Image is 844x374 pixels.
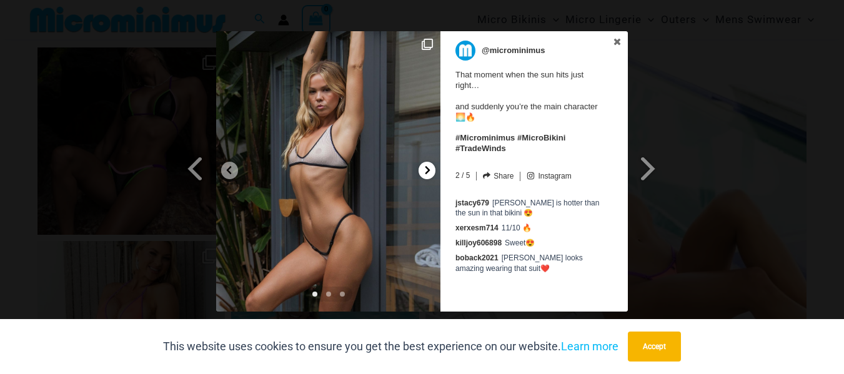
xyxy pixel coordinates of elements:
[455,253,499,262] a: boback2021
[455,41,475,61] img: microminimus.jpg
[455,224,499,232] a: xerxesm714
[216,31,440,312] img: That moment when the sun hits just right…<br> <br> and suddenly you’re the main character 🌅🔥 <br>...
[561,340,618,353] a: Learn more
[505,239,535,247] span: Sweet😍
[527,172,571,181] a: Instagram
[455,144,506,153] a: #TradeWinds
[455,239,502,247] a: killjoy606898
[517,133,565,142] a: #MicroBikini
[455,64,605,154] span: That moment when the sun hits just right… and suddenly you’re the main character 🌅🔥
[483,172,514,180] a: Share
[455,169,470,180] span: 2 / 5
[455,253,583,273] span: [PERSON_NAME] looks amazing wearing that suit❤️
[455,41,605,61] a: @microminimus
[628,332,681,362] button: Accept
[455,199,599,218] span: [PERSON_NAME] is hotter than the sun in that bikini 😍
[455,133,515,142] a: #Microminimus
[163,337,618,356] p: This website uses cookies to ensure you get the best experience on our website.
[455,199,489,207] a: jstacy679
[502,224,532,232] span: 11/10 🔥
[482,41,545,61] p: @microminimus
